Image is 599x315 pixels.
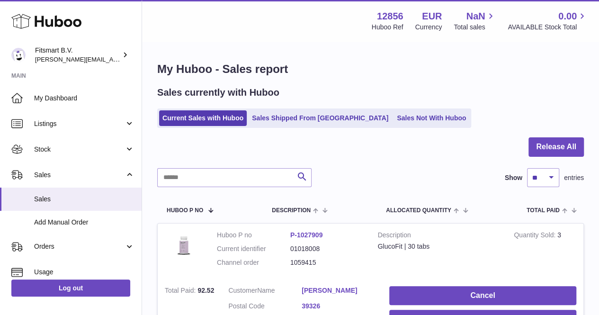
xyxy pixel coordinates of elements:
span: Description [272,207,311,214]
dt: Current identifier [217,244,290,253]
span: Total sales [454,23,496,32]
strong: EUR [422,10,442,23]
a: Sales Shipped From [GEOGRAPHIC_DATA] [249,110,392,126]
dt: Postal Code [228,302,302,313]
div: Fitsmart B.V. [35,46,120,64]
span: Listings [34,119,125,128]
img: jonathan@leaderoo.com [11,48,26,62]
span: AVAILABLE Stock Total [508,23,588,32]
button: Cancel [389,286,576,306]
div: Huboo Ref [372,23,403,32]
a: Current Sales with Huboo [159,110,247,126]
span: Sales [34,171,125,180]
span: 92.52 [197,287,214,294]
a: P-1027909 [290,231,323,239]
strong: Quantity Sold [514,231,557,241]
div: Currency [415,23,442,32]
div: GlucoFit | 30 tabs [378,242,500,251]
label: Show [505,173,522,182]
span: Stock [34,145,125,154]
span: NaN [466,10,485,23]
strong: Description [378,231,500,242]
a: NaN Total sales [454,10,496,32]
span: Add Manual Order [34,218,134,227]
a: Log out [11,279,130,297]
button: Release All [528,137,584,157]
strong: Total Paid [165,287,197,297]
a: 39326 [302,302,375,311]
span: Orders [34,242,125,251]
span: Sales [34,195,134,204]
strong: 12856 [377,10,403,23]
span: My Dashboard [34,94,134,103]
span: Huboo P no [167,207,203,214]
span: entries [564,173,584,182]
a: 0.00 AVAILABLE Stock Total [508,10,588,32]
a: Sales Not With Huboo [393,110,469,126]
dt: Huboo P no [217,231,290,240]
a: [PERSON_NAME] [302,286,375,295]
span: Total paid [527,207,560,214]
dt: Channel order [217,258,290,267]
img: 1736787785.png [165,231,203,259]
dd: 1059415 [290,258,364,267]
dd: 01018008 [290,244,364,253]
h1: My Huboo - Sales report [157,62,584,77]
span: Usage [34,268,134,277]
span: Customer [228,287,257,294]
td: 3 [507,224,583,279]
span: 0.00 [558,10,577,23]
span: [PERSON_NAME][EMAIL_ADDRESS][DOMAIN_NAME] [35,55,190,63]
span: ALLOCATED Quantity [386,207,451,214]
dt: Name [228,286,302,297]
h2: Sales currently with Huboo [157,86,279,99]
